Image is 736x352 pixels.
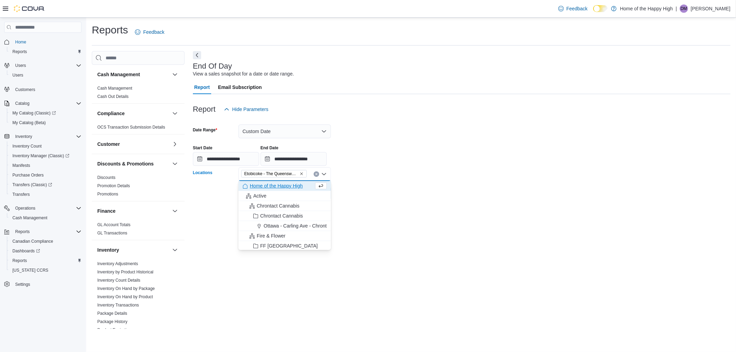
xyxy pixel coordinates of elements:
[12,99,81,108] span: Catalog
[257,232,285,239] span: Fire & Flower
[12,280,81,289] span: Settings
[12,132,35,141] button: Inventory
[97,303,139,308] a: Inventory Transactions
[7,141,84,151] button: Inventory Count
[12,204,38,212] button: Operations
[10,142,45,150] a: Inventory Count
[593,5,608,12] input: Dark Mode
[10,109,59,117] a: My Catalog (Classic)
[10,266,81,274] span: Washington CCRS
[238,201,331,211] button: Chrontact Cannabis
[171,109,179,118] button: Compliance
[250,182,303,189] span: Home of the Happy High
[321,171,327,177] button: Close list of options
[7,246,84,256] a: Dashboards
[7,180,84,190] a: Transfers (Classic)
[244,170,298,177] span: Etobicoke - The Queensway - Fire & Flower
[92,23,128,37] h1: Reports
[12,61,29,70] button: Users
[12,143,42,149] span: Inventory Count
[1,227,84,237] button: Reports
[232,106,268,113] span: Hide Parameters
[1,203,84,213] button: Operations
[10,119,49,127] a: My Catalog (Beta)
[97,270,154,274] a: Inventory by Product Historical
[12,110,56,116] span: My Catalog (Classic)
[1,37,84,47] button: Home
[97,222,130,227] a: GL Account Totals
[193,127,217,133] label: Date Range
[681,4,687,13] span: DM
[15,229,30,234] span: Reports
[193,62,232,70] h3: End Of Day
[97,261,138,266] span: Inventory Adjustments
[7,47,84,57] button: Reports
[12,38,81,46] span: Home
[7,190,84,199] button: Transfers
[12,248,40,254] span: Dashboards
[14,5,45,12] img: Cova
[15,134,32,139] span: Inventory
[10,71,81,79] span: Users
[97,94,129,99] a: Cash Out Details
[10,181,55,189] a: Transfers (Classic)
[15,63,26,68] span: Users
[15,101,29,106] span: Catalog
[92,123,185,134] div: Compliance
[10,48,81,56] span: Reports
[97,183,130,189] span: Promotion Details
[193,51,201,59] button: Next
[193,152,259,166] input: Press the down key to open a popover containing a calendar.
[15,282,30,287] span: Settings
[10,257,30,265] a: Reports
[12,172,44,178] span: Purchase Orders
[92,173,185,201] div: Discounts & Promotions
[15,205,36,211] span: Operations
[1,279,84,289] button: Settings
[7,151,84,161] a: Inventory Manager (Classic)
[92,84,185,103] div: Cash Management
[680,4,688,13] div: Davide Medina
[12,280,33,289] a: Settings
[12,49,27,54] span: Reports
[1,84,84,94] button: Customers
[7,256,84,265] button: Reports
[7,213,84,223] button: Cash Management
[12,268,48,273] span: [US_STATE] CCRS
[241,170,307,178] span: Etobicoke - The Queensway - Fire & Flower
[97,110,125,117] h3: Compliance
[12,228,32,236] button: Reports
[10,171,81,179] span: Purchase Orders
[97,231,127,235] a: GL Transactions
[221,102,271,116] button: Hide Parameters
[97,208,169,214] button: Finance
[171,140,179,148] button: Customer
[12,192,30,197] span: Transfers
[97,294,153,300] span: Inventory On Hand by Product
[10,152,72,160] a: Inventory Manager (Classic)
[253,192,266,199] span: Active
[238,231,331,241] button: Fire & Flower
[97,319,127,324] span: Package History
[97,71,169,78] button: Cash Management
[12,215,47,221] span: Cash Management
[314,171,319,177] button: Clear input
[12,153,69,159] span: Inventory Manager (Classic)
[12,132,81,141] span: Inventory
[171,207,179,215] button: Finance
[12,99,32,108] button: Catalog
[7,265,84,275] button: [US_STATE] CCRS
[10,161,33,170] a: Manifests
[97,278,140,283] a: Inventory Count Details
[97,160,154,167] h3: Discounts & Promotions
[238,191,331,201] button: Active
[97,125,165,130] a: OCS Transaction Submission Details
[97,247,169,253] button: Inventory
[10,190,81,199] span: Transfers
[261,152,327,166] input: Press the down key to open a popover containing a calendar.
[193,170,213,175] label: Locations
[97,175,116,180] span: Discounts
